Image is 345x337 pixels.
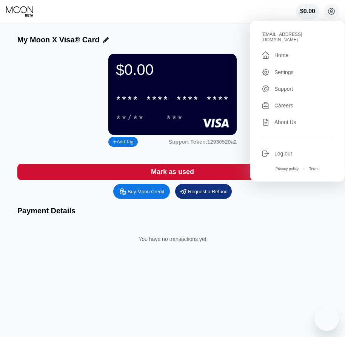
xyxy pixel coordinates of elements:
[262,68,333,76] div: Settings
[169,139,237,145] div: Support Token:12930520a2
[188,188,228,195] div: Request a Refund
[262,51,333,60] div: Home
[274,119,296,125] div: About Us
[300,8,315,15] div: $0.00
[296,4,319,19] div: $0.00
[274,69,294,75] div: Settings
[108,137,138,147] div: Add Tag
[274,86,293,92] div: Support
[17,207,328,215] div: Payment Details
[175,184,232,199] div: Request a Refund
[262,51,270,60] div: 
[116,61,229,78] div: $0.00
[309,167,319,171] div: Terms
[276,167,299,171] div: Privacy policy
[17,164,328,180] div: Mark as used
[262,149,333,158] div: Log out
[128,188,164,195] div: Buy Moon Credit
[169,139,237,145] div: Support Token: 12930520a2
[17,36,100,44] div: My Moon X Visa® Card
[262,101,333,110] div: Careers
[315,307,339,331] iframe: Button to launch messaging window
[262,85,333,93] div: Support
[23,228,322,250] div: You have no transactions yet
[262,32,333,42] div: [EMAIL_ADDRESS][DOMAIN_NAME]
[151,168,194,176] div: Mark as used
[274,102,293,109] div: Careers
[274,151,292,157] div: Log out
[262,118,333,126] div: About Us
[274,52,288,58] div: Home
[113,184,170,199] div: Buy Moon Credit
[113,139,133,144] div: Add Tag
